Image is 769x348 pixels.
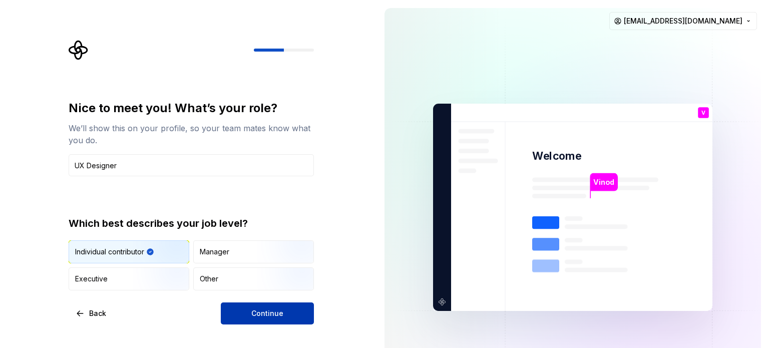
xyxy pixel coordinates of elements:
span: Continue [251,308,283,318]
button: [EMAIL_ADDRESS][DOMAIN_NAME] [609,12,757,30]
div: Individual contributor [75,247,144,257]
p: V [701,110,705,116]
span: [EMAIL_ADDRESS][DOMAIN_NAME] [624,16,742,26]
div: Nice to meet you! What’s your role? [69,100,314,116]
button: Back [69,302,115,324]
p: Welcome [532,149,581,163]
input: Job title [69,154,314,176]
svg: Supernova Logo [69,40,89,60]
div: Manager [200,247,229,257]
div: We’ll show this on your profile, so your team mates know what you do. [69,122,314,146]
div: Other [200,274,218,284]
button: Continue [221,302,314,324]
div: Which best describes your job level? [69,216,314,230]
div: Executive [75,274,108,284]
span: Back [89,308,106,318]
p: Vinod [593,177,614,188]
